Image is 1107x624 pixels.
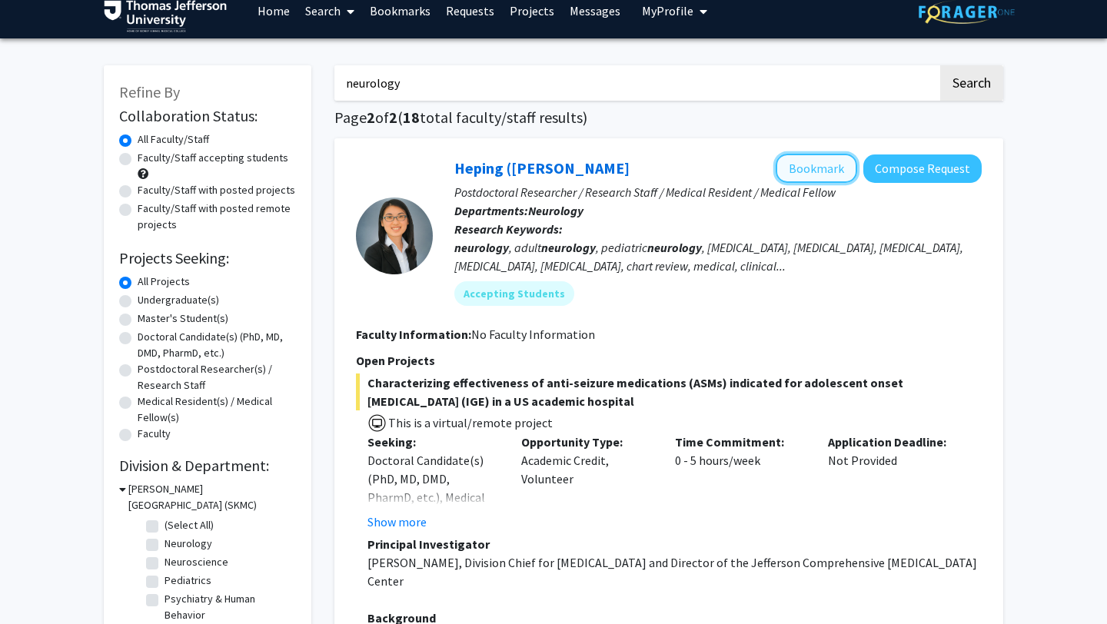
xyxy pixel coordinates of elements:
strong: Principal Investigator [367,536,490,552]
label: Faculty/Staff with posted remote projects [138,201,296,233]
p: Postdoctoral Researcher / Research Staff / Medical Resident / Medical Fellow [454,183,982,201]
span: Refine By [119,82,180,101]
iframe: Chat [12,555,65,612]
p: Open Projects [356,351,982,370]
div: Academic Credit, Volunteer [510,433,663,531]
label: Faculty [138,426,171,442]
div: Doctoral Candidate(s) (PhD, MD, DMD, PharmD, etc.), Medical Resident(s) / Medical Fellow(s) [367,451,498,543]
label: Master's Student(s) [138,310,228,327]
span: This is a virtual/remote project [387,415,553,430]
div: , adult , pediatric , [MEDICAL_DATA], [MEDICAL_DATA], [MEDICAL_DATA], [MEDICAL_DATA], [MEDICAL_DA... [454,238,982,275]
label: All Faculty/Staff [138,131,209,148]
label: (Select All) [165,517,214,533]
button: Add Heping (Ann) Sheng to Bookmarks [776,154,857,183]
b: neurology [541,240,596,255]
input: Search Keywords [334,65,938,101]
label: Postdoctoral Researcher(s) / Research Staff [138,361,296,393]
mat-chip: Accepting Students [454,281,574,306]
button: Compose Request to Heping (Ann) Sheng [863,154,982,183]
p: [PERSON_NAME], Division Chief for [MEDICAL_DATA] and Director of the Jefferson Comprehensive [MED... [367,553,982,590]
label: Medical Resident(s) / Medical Fellow(s) [138,393,296,426]
label: Undergraduate(s) [138,292,219,308]
p: Opportunity Type: [521,433,652,451]
span: Characterizing effectiveness of anti-seizure medications (ASMs) indicated for adolescent onset [M... [356,373,982,410]
p: Application Deadline: [828,433,959,451]
label: Psychiatry & Human Behavior [165,591,292,623]
label: Faculty/Staff accepting students [138,150,288,166]
span: 2 [389,108,397,127]
label: All Projects [138,274,190,290]
span: No Faculty Information [471,327,595,342]
label: Neuroscience [165,554,228,570]
p: Seeking: [367,433,498,451]
button: Search [940,65,1003,101]
b: Faculty Information: [356,327,471,342]
h1: Page of ( total faculty/staff results) [334,108,1003,127]
label: Neurology [165,536,212,552]
b: neurology [454,240,509,255]
b: neurology [647,240,702,255]
div: Not Provided [816,433,970,531]
span: My Profile [642,3,693,18]
h2: Division & Department: [119,456,296,475]
label: Pediatrics [165,573,211,589]
h2: Collaboration Status: [119,107,296,125]
span: 2 [367,108,375,127]
button: Show more [367,513,427,531]
b: Neurology [528,203,583,218]
div: 0 - 5 hours/week [663,433,817,531]
h3: [PERSON_NAME][GEOGRAPHIC_DATA] (SKMC) [128,481,296,513]
span: 18 [403,108,420,127]
h2: Projects Seeking: [119,249,296,267]
b: Departments: [454,203,528,218]
a: Heping ([PERSON_NAME] [454,158,630,178]
label: Faculty/Staff with posted projects [138,182,295,198]
p: Time Commitment: [675,433,806,451]
b: Research Keywords: [454,221,563,237]
label: Doctoral Candidate(s) (PhD, MD, DMD, PharmD, etc.) [138,329,296,361]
